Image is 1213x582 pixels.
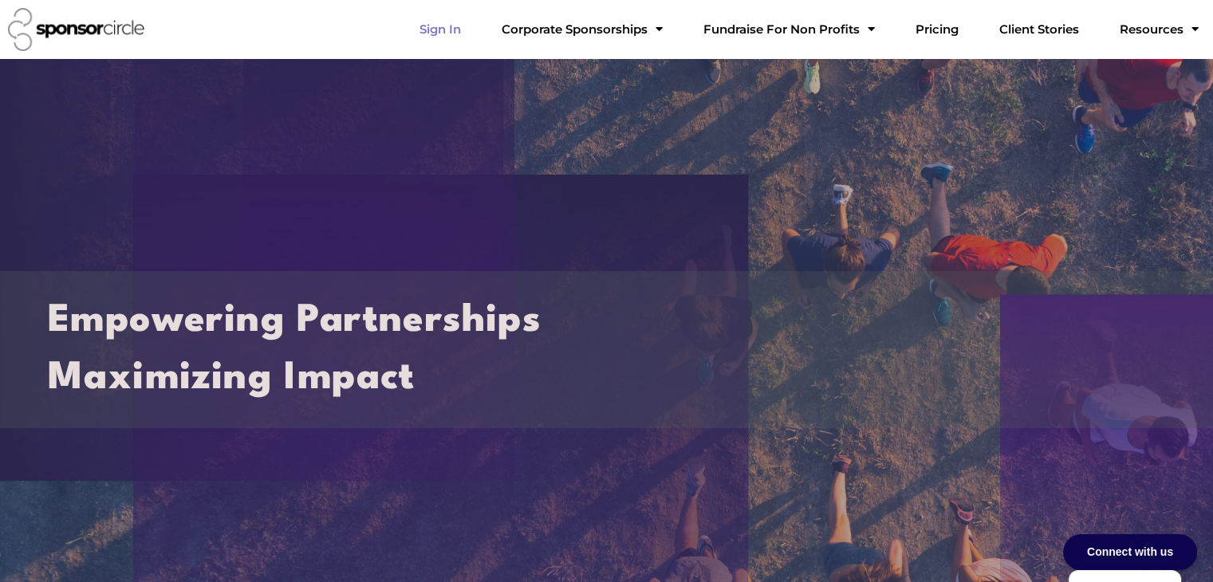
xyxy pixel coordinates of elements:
a: Resources [1107,14,1211,45]
a: Sign In [407,14,474,45]
a: Fundraise For Non ProfitsMenu Toggle [691,14,888,45]
nav: Menu [407,14,1211,45]
h2: Empowering Partnerships Maximizing Impact [48,293,1165,407]
a: Client Stories [987,14,1092,45]
a: Corporate SponsorshipsMenu Toggle [489,14,675,45]
img: Sponsor Circle logo [8,8,144,51]
a: Pricing [903,14,971,45]
div: Connect with us [1063,534,1197,570]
